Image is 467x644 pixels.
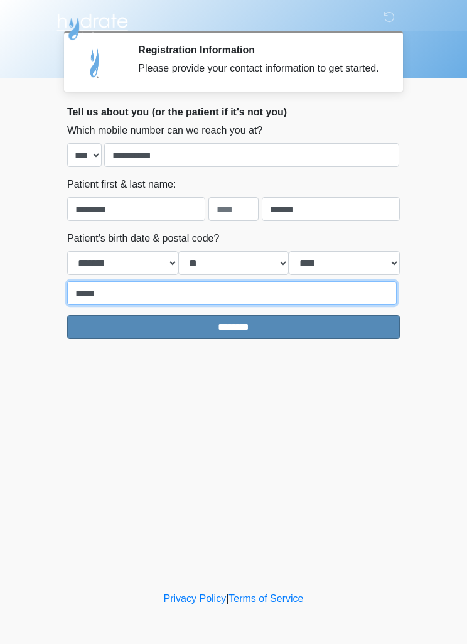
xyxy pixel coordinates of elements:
label: Patient's birth date & postal code? [67,231,219,246]
a: | [226,593,228,604]
a: Privacy Policy [164,593,227,604]
img: Agent Avatar [77,44,114,82]
div: Please provide your contact information to get started. [138,61,381,76]
img: Hydrate IV Bar - Scottsdale Logo [55,9,130,41]
label: Which mobile number can we reach you at? [67,123,262,138]
a: Terms of Service [228,593,303,604]
label: Patient first & last name: [67,177,176,192]
h2: Tell us about you (or the patient if it's not you) [67,106,400,118]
